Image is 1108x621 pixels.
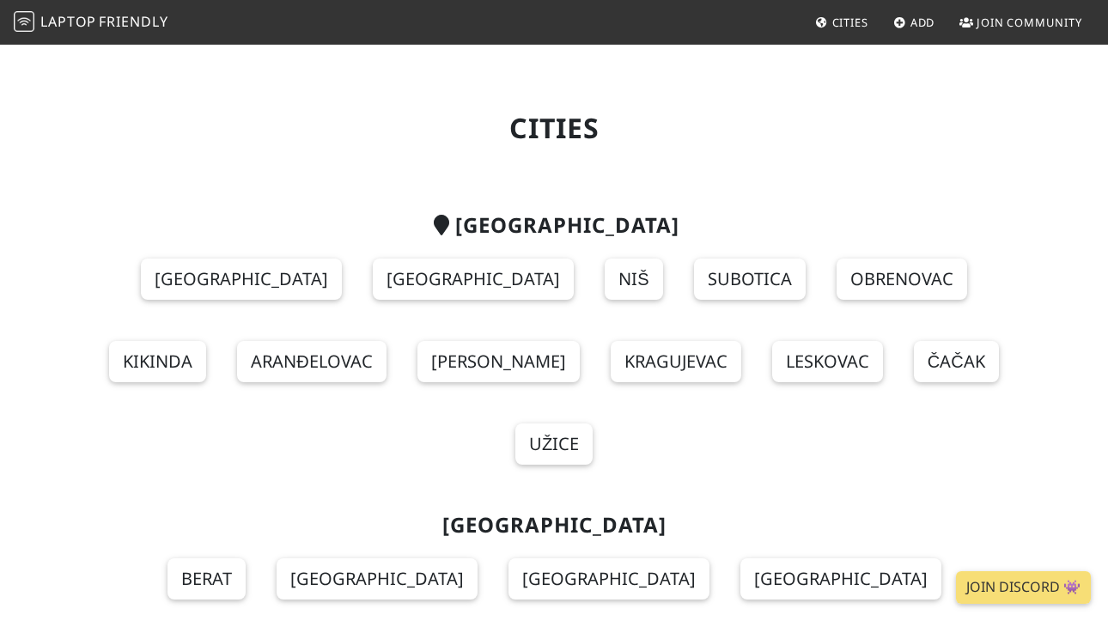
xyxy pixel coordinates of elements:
[977,15,1082,30] span: Join Community
[99,12,167,31] span: Friendly
[40,12,96,31] span: Laptop
[417,341,580,382] a: [PERSON_NAME]
[109,341,206,382] a: Kikinda
[772,341,883,382] a: Leskovac
[75,112,1033,144] h1: Cities
[953,7,1089,38] a: Join Community
[694,259,806,300] a: Subotica
[508,558,709,600] a: [GEOGRAPHIC_DATA]
[740,558,941,600] a: [GEOGRAPHIC_DATA]
[141,259,342,300] a: [GEOGRAPHIC_DATA]
[373,259,574,300] a: [GEOGRAPHIC_DATA]
[277,558,478,600] a: [GEOGRAPHIC_DATA]
[75,513,1033,538] h2: [GEOGRAPHIC_DATA]
[167,558,246,600] a: Berat
[808,7,875,38] a: Cities
[956,571,1091,604] a: Join Discord 👾
[237,341,386,382] a: Aranđelovac
[832,15,868,30] span: Cities
[14,8,168,38] a: LaptopFriendly LaptopFriendly
[14,11,34,32] img: LaptopFriendly
[611,341,741,382] a: Kragujevac
[837,259,967,300] a: Obrenovac
[886,7,942,38] a: Add
[910,15,935,30] span: Add
[605,259,662,300] a: Niš
[75,213,1033,238] h2: [GEOGRAPHIC_DATA]
[914,341,999,382] a: Čačak
[515,423,593,465] a: Užice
